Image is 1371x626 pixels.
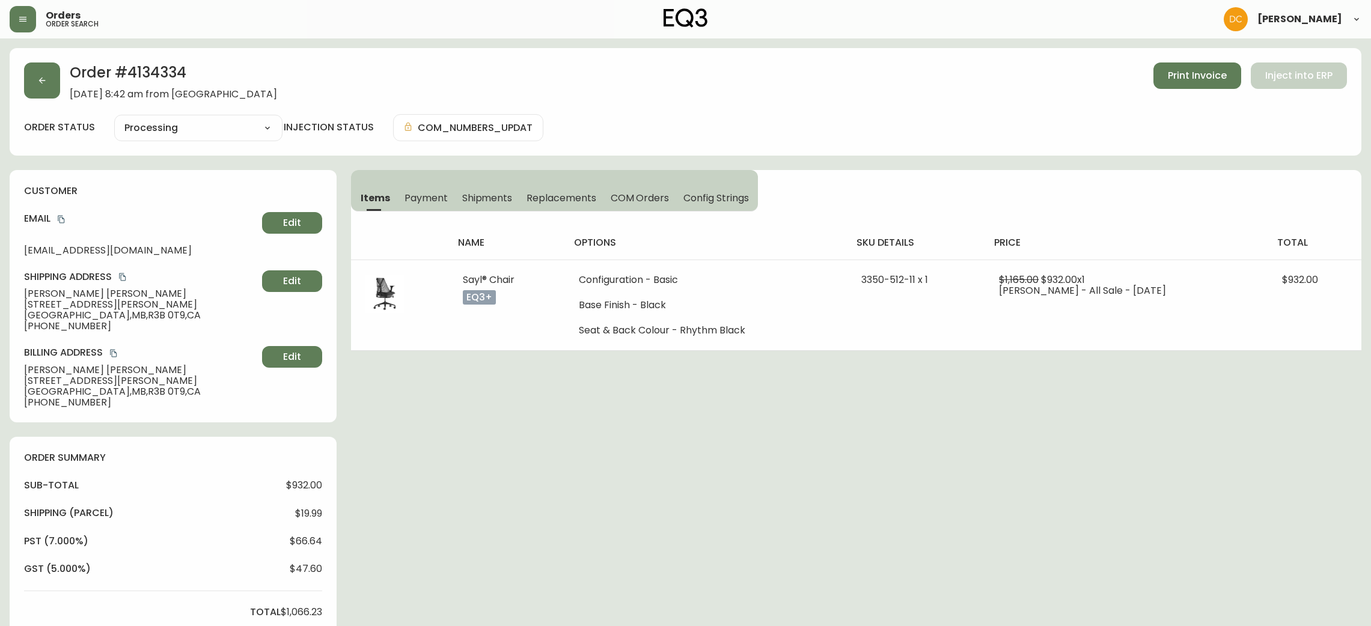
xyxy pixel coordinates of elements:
[262,346,322,368] button: Edit
[24,535,88,548] h4: pst (7.000%)
[24,506,114,520] h4: Shipping ( Parcel )
[262,212,322,234] button: Edit
[295,508,322,519] span: $19.99
[24,121,95,134] label: order status
[683,192,748,204] span: Config Strings
[579,325,832,336] li: Seat & Back Colour - Rhythm Black
[283,216,301,229] span: Edit
[24,365,257,375] span: [PERSON_NAME] [PERSON_NAME]
[286,480,322,491] span: $932.00
[290,564,322,574] span: $47.60
[463,273,515,287] span: Sayl® Chair
[46,20,99,28] h5: order search
[108,347,120,359] button: copy
[70,89,277,100] span: [DATE] 8:42 am from [GEOGRAPHIC_DATA]
[24,288,257,299] span: [PERSON_NAME] [PERSON_NAME]
[611,192,670,204] span: COM Orders
[24,397,257,408] span: [PHONE_NUMBER]
[462,192,513,204] span: Shipments
[458,236,555,249] h4: name
[283,275,301,288] span: Edit
[117,271,129,283] button: copy
[262,270,322,292] button: Edit
[856,236,976,249] h4: sku details
[579,300,832,311] li: Base Finish - Black
[46,11,81,20] span: Orders
[1041,273,1085,287] span: $932.00 x 1
[250,606,281,619] h4: total
[284,121,374,134] h4: injection status
[365,275,404,313] img: df33e782-3a74-4294-9802-b22012b1200cOptional[A-Proper-LP-3350-512-11-Front.jpg].jpg
[24,451,322,464] h4: order summary
[361,192,390,204] span: Items
[579,275,832,285] li: Configuration - Basic
[290,536,322,547] span: $66.64
[24,562,91,576] h4: gst (5.000%)
[24,321,257,332] span: [PHONE_NUMBER]
[24,245,257,256] span: [EMAIL_ADDRESS][DOMAIN_NAME]
[1153,62,1241,89] button: Print Invoice
[281,607,322,618] span: $1,066.23
[1282,273,1318,287] span: $932.00
[664,8,708,28] img: logo
[24,299,257,310] span: [STREET_ADDRESS][PERSON_NAME]
[1168,69,1227,82] span: Print Invoice
[24,479,79,492] h4: sub-total
[283,350,301,363] span: Edit
[24,184,322,198] h4: customer
[405,192,448,204] span: Payment
[1277,236,1352,249] h4: total
[24,346,257,359] h4: Billing Address
[574,236,837,249] h4: options
[527,192,596,204] span: Replacements
[463,290,496,305] p: eq3+
[24,310,257,321] span: [GEOGRAPHIC_DATA] , MB , R3B 0T9 , CA
[70,62,277,89] h2: Order # 4134334
[994,236,1258,249] h4: price
[1257,14,1342,24] span: [PERSON_NAME]
[24,386,257,397] span: [GEOGRAPHIC_DATA] , MB , R3B 0T9 , CA
[999,284,1166,297] span: [PERSON_NAME] - All Sale - [DATE]
[861,273,928,287] span: 3350-512-11 x 1
[24,375,257,386] span: [STREET_ADDRESS][PERSON_NAME]
[24,270,257,284] h4: Shipping Address
[55,213,67,225] button: copy
[24,212,257,225] h4: Email
[1224,7,1248,31] img: 7eb451d6983258353faa3212700b340b
[999,273,1039,287] span: $1,165.00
